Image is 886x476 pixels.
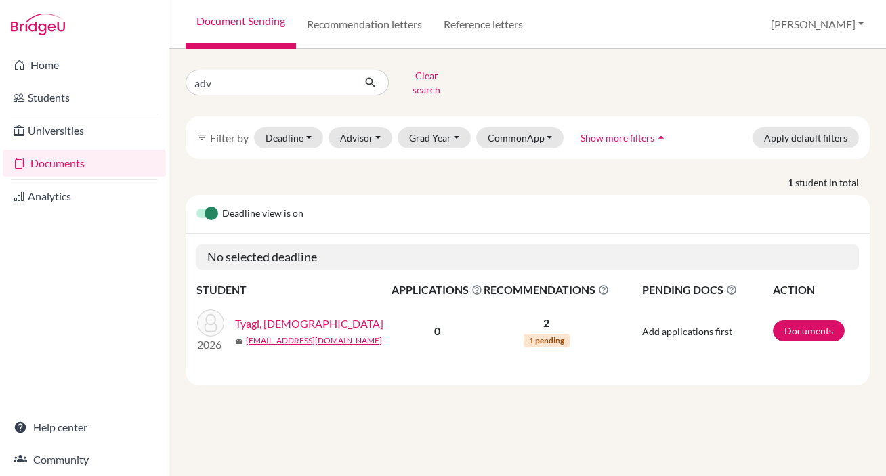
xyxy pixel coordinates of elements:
span: Show more filters [581,132,654,144]
button: Advisor [329,127,393,148]
th: STUDENT [196,281,391,299]
a: Documents [773,320,845,341]
button: Clear search [389,65,464,100]
img: Bridge-U [11,14,65,35]
i: arrow_drop_up [654,131,668,144]
h5: No selected deadline [196,244,859,270]
img: Tyagi, Advaita [197,309,224,337]
button: Show more filtersarrow_drop_up [569,127,679,148]
a: Analytics [3,183,166,210]
span: mail [235,337,243,345]
p: 2026 [197,337,224,353]
button: Deadline [254,127,323,148]
button: CommonApp [476,127,564,148]
span: Add applications first [642,326,732,337]
span: PENDING DOCS [642,282,772,298]
span: Filter by [210,131,249,144]
a: Tyagi, [DEMOGRAPHIC_DATA] [235,316,383,332]
button: Grad Year [398,127,471,148]
a: Students [3,84,166,111]
input: Find student by name... [186,70,354,95]
a: Community [3,446,166,473]
span: Deadline view is on [222,206,303,222]
button: [PERSON_NAME] [765,12,870,37]
a: Home [3,51,166,79]
a: Universities [3,117,166,144]
a: [EMAIL_ADDRESS][DOMAIN_NAME] [246,334,382,347]
a: Documents [3,150,166,177]
b: 0 [434,324,440,337]
button: Apply default filters [753,127,859,148]
i: filter_list [196,132,207,143]
p: 2 [484,315,609,331]
a: Help center [3,414,166,441]
th: ACTION [772,281,859,299]
span: student in total [795,175,870,190]
span: RECOMMENDATIONS [484,282,609,298]
span: 1 pending [524,334,570,347]
span: APPLICATIONS [392,282,482,298]
strong: 1 [788,175,795,190]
